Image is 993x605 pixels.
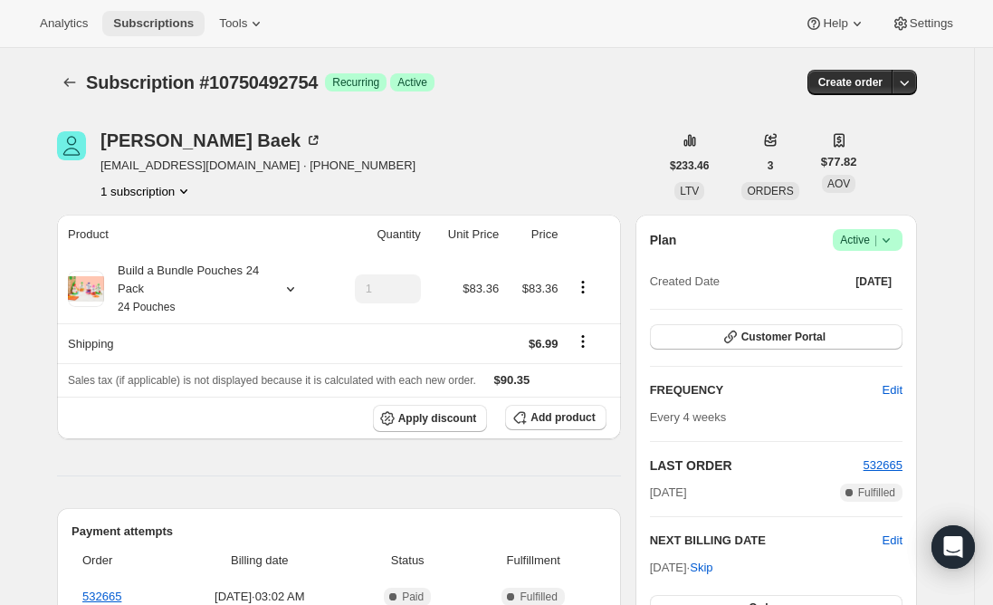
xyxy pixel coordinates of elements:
[741,330,826,344] span: Customer Portal
[520,590,557,604] span: Fulfilled
[823,16,847,31] span: Help
[874,233,877,247] span: |
[768,158,774,173] span: 3
[100,131,322,149] div: [PERSON_NAME] Baek
[807,70,893,95] button: Create order
[397,75,427,90] span: Active
[650,410,727,424] span: Every 4 weeks
[659,153,720,178] button: $233.46
[818,75,883,90] span: Create order
[670,158,709,173] span: $233.46
[104,262,267,316] div: Build a Bundle Pouches 24 Pack
[883,532,902,550] button: Edit
[522,282,559,295] span: $83.36
[910,16,953,31] span: Settings
[40,16,88,31] span: Analytics
[650,484,687,502] span: [DATE]
[680,185,699,197] span: LTV
[794,11,876,36] button: Help
[747,185,793,197] span: ORDERS
[529,337,559,351] span: $6.99
[827,178,850,190] span: AOV
[398,411,477,426] span: Apply discount
[463,282,499,295] span: $83.36
[872,376,913,405] button: Edit
[57,323,329,363] th: Shipping
[864,458,902,472] a: 532665
[355,552,461,570] span: Status
[650,231,677,249] h2: Plan
[568,277,597,297] button: Product actions
[100,182,193,200] button: Product actions
[208,11,276,36] button: Tools
[840,231,895,249] span: Active
[329,215,426,254] th: Quantity
[82,590,121,603] a: 532665
[402,590,424,604] span: Paid
[650,324,902,350] button: Customer Portal
[219,16,247,31] span: Tools
[650,381,883,399] h2: FREQUENCY
[650,273,720,291] span: Created Date
[72,541,170,581] th: Order
[505,405,606,430] button: Add product
[568,331,597,351] button: Shipping actions
[72,523,606,541] h2: Payment attempts
[504,215,563,254] th: Price
[864,456,902,475] button: 532665
[472,552,596,570] span: Fulfillment
[858,485,895,500] span: Fulfilled
[100,157,415,175] span: [EMAIL_ADDRESS][DOMAIN_NAME] · [PHONE_NUMBER]
[855,274,892,289] span: [DATE]
[845,269,902,294] button: [DATE]
[113,16,194,31] span: Subscriptions
[29,11,99,36] button: Analytics
[494,373,530,387] span: $90.35
[57,131,86,160] span: Megan Baek
[650,532,883,550] h2: NEXT BILLING DATE
[118,301,175,313] small: 24 Pouches
[57,70,82,95] button: Subscriptions
[68,374,476,387] span: Sales tax (if applicable) is not displayed because it is calculated with each new order.
[690,559,712,577] span: Skip
[821,153,857,171] span: $77.82
[881,11,964,36] button: Settings
[679,553,723,582] button: Skip
[426,215,504,254] th: Unit Price
[86,72,318,92] span: Subscription #10750492754
[57,215,329,254] th: Product
[931,525,975,569] div: Open Intercom Messenger
[650,456,864,475] h2: LAST ORDER
[530,410,595,425] span: Add product
[650,561,713,574] span: [DATE] ·
[176,552,344,570] span: Billing date
[757,153,785,178] button: 3
[102,11,205,36] button: Subscriptions
[332,75,379,90] span: Recurring
[883,381,902,399] span: Edit
[373,405,488,432] button: Apply discount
